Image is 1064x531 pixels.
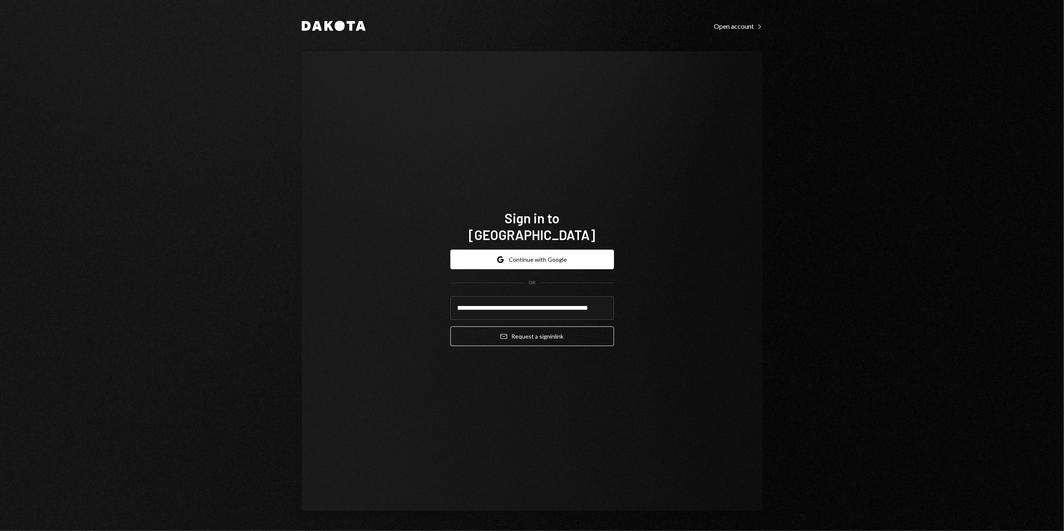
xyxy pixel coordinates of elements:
button: Request a signinlink [450,326,614,346]
h1: Sign in to [GEOGRAPHIC_DATA] [450,210,614,243]
a: Open account [714,21,763,30]
div: Open account [714,22,763,30]
div: OR [528,279,536,286]
button: Continue with Google [450,250,614,269]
